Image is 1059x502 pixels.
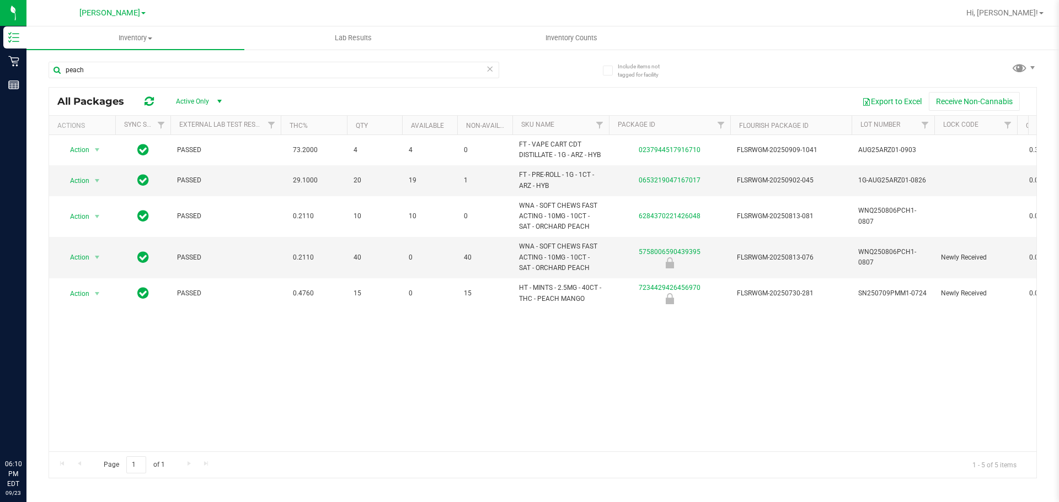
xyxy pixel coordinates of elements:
a: Qty [356,122,368,129]
span: 0.3200 [1024,142,1056,158]
span: 73.2000 [287,142,323,158]
a: THC% [290,122,308,129]
span: FLSRWGM-20250902-045 [737,175,845,186]
span: select [90,209,104,224]
span: All Packages [57,95,135,107]
span: 0.0000 [1024,172,1056,188]
span: Inventory [26,33,244,43]
span: Action [60,286,90,301]
span: In Sync [137,208,149,224]
div: Actions [57,122,111,129]
span: 0 [464,211,506,222]
span: Newly Received [941,288,1010,299]
span: Hi, [PERSON_NAME]! [966,8,1038,17]
span: 0 [409,252,451,263]
span: 1 - 5 of 5 items [964,456,1025,473]
span: HT - MINTS - 2.5MG - 40CT - THC - PEACH MANGO [519,283,602,304]
span: Action [60,142,90,158]
a: Flourish Package ID [739,122,809,129]
span: 1G-AUG25ARZ01-0826 [858,175,928,186]
span: FLSRWGM-20250909-1041 [737,145,845,155]
span: 15 [354,288,395,299]
a: 7234429426456970 [639,284,700,292]
span: In Sync [137,172,149,188]
span: select [90,142,104,158]
inline-svg: Reports [8,79,19,90]
span: FLSRWGM-20250813-081 [737,211,845,222]
span: 29.1000 [287,172,323,188]
a: Filter [916,116,934,134]
span: AUG25ARZ01-0903 [858,145,928,155]
span: 19 [409,175,451,186]
button: Receive Non-Cannabis [929,92,1020,111]
button: Export to Excel [855,92,929,111]
a: Filter [999,116,1017,134]
a: Inventory Counts [462,26,680,50]
span: Action [60,209,90,224]
span: Inventory Counts [531,33,612,43]
input: Search Package ID, Item Name, SKU, Lot or Part Number... [49,62,499,78]
inline-svg: Inventory [8,32,19,43]
span: Action [60,250,90,265]
span: Newly Received [941,252,1010,263]
span: FLSRWGM-20250730-281 [737,288,845,299]
span: 10 [354,211,395,222]
span: Lab Results [320,33,387,43]
a: SKU Name [521,121,554,128]
div: Newly Received [607,257,732,268]
span: WNQ250806PCH1-0807 [858,247,928,268]
a: Filter [152,116,170,134]
a: Inventory [26,26,244,50]
span: Clear [486,62,494,76]
span: 1 [464,175,506,186]
span: FLSRWGM-20250813-076 [737,252,845,263]
span: 15 [464,288,506,299]
span: FT - PRE-ROLL - 1G - 1CT - ARZ - HYB [519,170,602,191]
span: 40 [354,252,395,263]
span: select [90,286,104,301]
inline-svg: Retail [8,56,19,67]
a: Filter [591,116,609,134]
a: Package ID [618,121,655,128]
input: 1 [126,456,146,473]
a: Filter [712,116,730,134]
span: In Sync [137,142,149,158]
a: 5758006590439395 [639,248,700,256]
span: PASSED [177,252,274,263]
span: WNA - SOFT CHEWS FAST ACTING - 10MG - 10CT - SAT - ORCHARD PEACH [519,201,602,233]
span: 0.4760 [287,285,319,301]
p: 06:10 PM EDT [5,459,22,489]
span: [PERSON_NAME] [79,8,140,18]
iframe: Resource center [11,414,44,447]
a: Filter [263,116,281,134]
span: 40 [464,252,506,263]
span: PASSED [177,211,274,222]
span: FT - VAPE CART CDT DISTILLATE - 1G - ARZ - HYB [519,139,602,160]
span: 0 [409,288,451,299]
a: Lot Number [860,121,900,128]
span: PASSED [177,145,274,155]
span: SN250709PMM1-0724 [858,288,928,299]
a: External Lab Test Result [179,121,266,128]
span: select [90,173,104,188]
span: 20 [354,175,395,186]
a: 0237944517916710 [639,146,700,154]
span: In Sync [137,285,149,301]
a: 0653219047167017 [639,176,700,184]
a: Lab Results [244,26,462,50]
span: Page of 1 [94,456,174,473]
span: WNQ250806PCH1-0807 [858,206,928,226]
span: PASSED [177,288,274,299]
a: Lock Code [943,121,978,128]
span: 4 [409,145,451,155]
span: Include items not tagged for facility [618,62,673,79]
a: Sync Status [124,121,167,128]
a: Non-Available [466,122,515,129]
span: 10 [409,211,451,222]
span: 4 [354,145,395,155]
span: 0.0000 [1024,250,1056,266]
span: 0.2110 [287,208,319,224]
p: 09/23 [5,489,22,497]
span: 0.2110 [287,250,319,266]
a: Available [411,122,444,129]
